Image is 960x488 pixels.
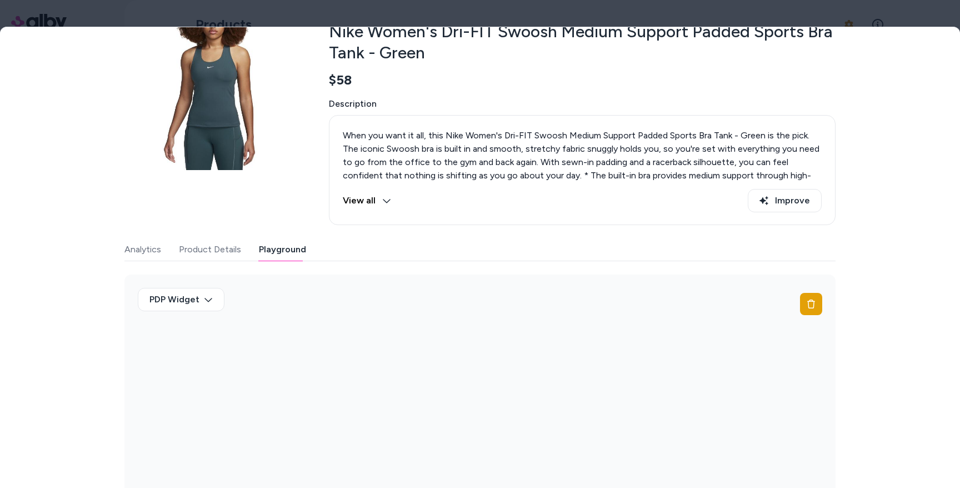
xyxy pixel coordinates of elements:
[179,238,241,261] button: Product Details
[329,21,836,63] h2: Nike Women's Dri-FIT Swoosh Medium Support Padded Sports Bra Tank - Green
[329,97,836,111] span: Description
[149,293,199,306] span: PDP Widget
[343,189,391,212] button: View all
[124,238,161,261] button: Analytics
[259,238,306,261] button: Playground
[748,189,822,212] button: Improve
[138,288,224,311] button: PDP Widget
[343,129,822,222] p: When you want it all, this Nike Women's Dri-FIT Swoosh Medium Support Padded Sports Bra Tank - Gr...
[329,72,352,88] span: $58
